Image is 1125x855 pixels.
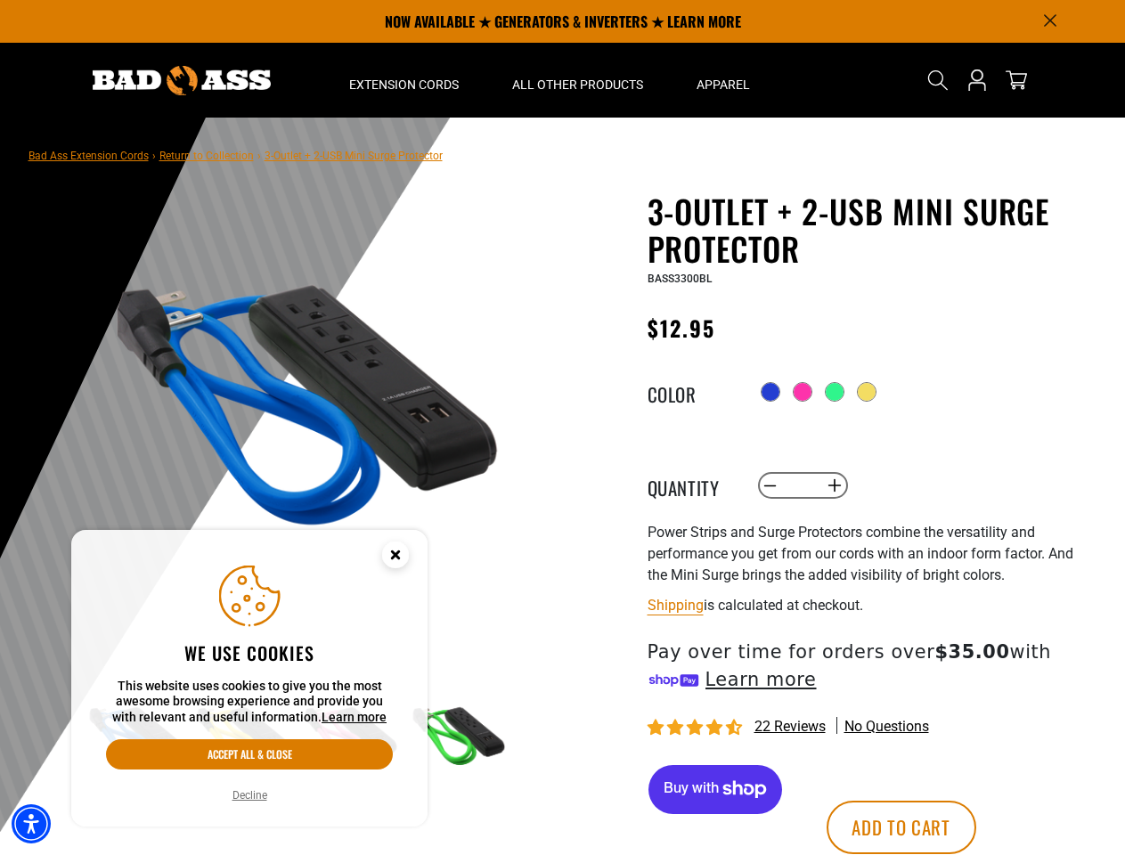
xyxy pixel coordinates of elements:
div: Accessibility Menu [12,804,51,843]
span: › [152,150,156,162]
a: Open this option [963,43,991,118]
legend: Color [648,380,737,403]
button: Decline [227,786,273,804]
div: is calculated at checkout. [648,593,1084,617]
summary: Extension Cords [322,43,485,118]
nav: breadcrumbs [29,144,443,166]
span: 4.36 stars [648,720,746,737]
span: BASS3300BL [648,273,712,285]
a: Shipping [648,597,704,614]
span: › [257,150,261,162]
span: Extension Cords [349,77,459,93]
summary: All Other Products [485,43,670,118]
span: No questions [844,717,929,737]
span: $12.95 [648,312,715,344]
p: Power Strips and Surge Protectors combine the versatility and performance you get from our cords ... [648,522,1084,586]
span: Apparel [697,77,750,93]
span: 22 reviews [754,718,826,735]
img: blue [81,196,510,625]
img: green [404,686,508,789]
h2: We use cookies [106,641,393,664]
button: Add to cart [827,801,976,854]
button: Accept all & close [106,739,393,769]
a: Return to Collection [159,150,254,162]
label: Quantity [648,474,737,497]
summary: Search [924,66,952,94]
button: Close this option [363,530,428,585]
a: Bad Ass Extension Cords [29,150,149,162]
a: cart [1002,69,1031,91]
a: This website uses cookies to give you the most awesome browsing experience and provide you with r... [322,710,387,724]
h1: 3-Outlet + 2-USB Mini Surge Protector [648,192,1084,267]
span: 3-Outlet + 2-USB Mini Surge Protector [265,150,443,162]
span: All Other Products [512,77,643,93]
summary: Apparel [670,43,777,118]
p: This website uses cookies to give you the most awesome browsing experience and provide you with r... [106,679,393,726]
aside: Cookie Consent [71,530,428,827]
img: Bad Ass Extension Cords [93,66,271,95]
